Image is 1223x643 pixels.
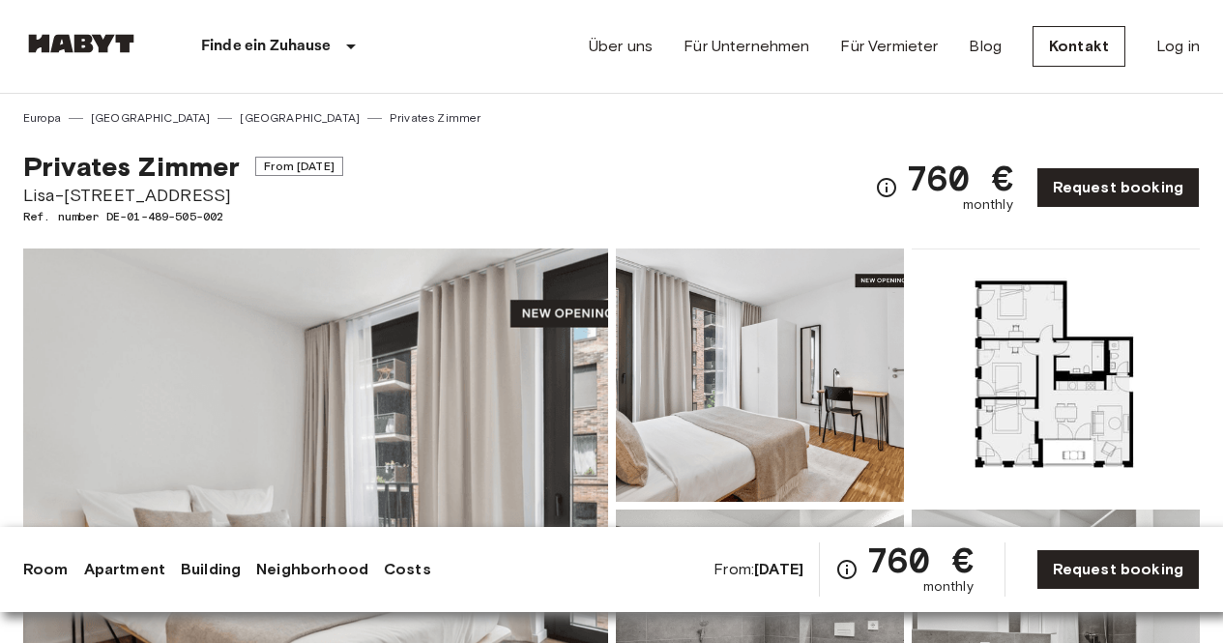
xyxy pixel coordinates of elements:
a: [GEOGRAPHIC_DATA] [91,109,211,127]
a: Über uns [589,35,653,58]
svg: Check cost overview for full price breakdown. Please note that discounts apply to new joiners onl... [835,558,859,581]
a: Blog [969,35,1002,58]
svg: Check cost overview for full price breakdown. Please note that discounts apply to new joiners onl... [875,176,898,199]
a: Costs [384,558,431,581]
span: monthly [923,577,974,597]
span: 760 € [906,161,1013,195]
img: Picture of unit DE-01-489-505-002 [912,248,1200,502]
a: Privates Zimmer [390,109,480,127]
a: Kontakt [1033,26,1125,67]
a: Building [181,558,241,581]
span: From [DATE] [255,157,343,176]
a: Room [23,558,69,581]
a: [GEOGRAPHIC_DATA] [240,109,360,127]
a: Europa [23,109,61,127]
a: Apartment [84,558,165,581]
a: Für Vermieter [840,35,938,58]
b: [DATE] [754,560,803,578]
p: Finde ein Zuhause [201,35,332,58]
span: monthly [963,195,1013,215]
a: Request booking [1036,167,1200,208]
span: From: [713,559,803,580]
a: Für Unternehmen [684,35,809,58]
img: Picture of unit DE-01-489-505-002 [616,248,904,502]
img: Habyt [23,34,139,53]
span: Lisa-[STREET_ADDRESS] [23,183,343,208]
a: Log in [1156,35,1200,58]
a: Neighborhood [256,558,368,581]
span: Privates Zimmer [23,150,240,183]
a: Request booking [1036,549,1200,590]
span: Ref. number DE-01-489-505-002 [23,208,343,225]
span: 760 € [866,542,974,577]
